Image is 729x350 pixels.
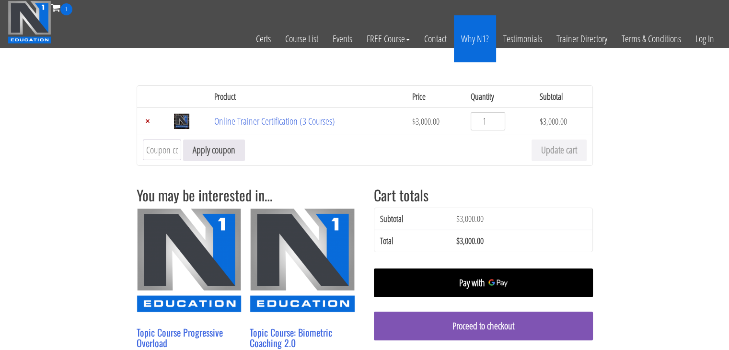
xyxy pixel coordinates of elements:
h2: You may be interested in… [137,187,356,203]
button: Update cart [532,140,587,161]
bdi: 3,000.00 [412,116,440,127]
bdi: 3,000.00 [456,235,484,246]
span: Pay with [383,278,583,288]
a: Contact [417,15,454,62]
input: Coupon code [143,140,181,160]
a: Course List [278,15,325,62]
a: Why N1? [454,15,496,62]
a: Testimonials [496,15,549,62]
span: $ [456,235,460,246]
a: Terms & Conditions [614,15,688,62]
a: Log In [688,15,721,62]
th: Total [374,230,451,252]
img: Topic Course Progressive Overload [137,208,242,313]
img: n1-education [8,0,51,44]
a: Proceed to checkout [374,312,593,340]
span: $ [456,213,460,224]
th: Subtotal [374,208,451,230]
th: Subtotal [534,86,592,107]
a: 1 [51,1,72,14]
span: $ [540,116,543,127]
a: Events [325,15,359,62]
h2: Cart totals [374,187,593,203]
input: Product quantity [471,112,506,130]
a: Online Trainer Certification (3 Courses) [214,115,335,128]
a: Certs [249,15,278,62]
img: Topic Course: Biometric Coaching 2.0 [250,208,355,313]
button: Apply coupon [183,140,245,161]
bdi: 3,000.00 [540,116,567,127]
button: Pay with [374,268,593,297]
th: Price [406,86,464,107]
span: 1 [60,3,72,15]
a: Remove Online Trainer Certification (3 Courses) from cart [143,117,152,126]
a: FREE Course [359,15,417,62]
th: Quantity [465,86,534,107]
span: $ [412,116,416,127]
a: Trainer Directory [549,15,614,62]
bdi: 3,000.00 [456,213,484,224]
th: Product [208,86,406,107]
img: Online Trainer Certification (3 Courses) [174,114,189,129]
iframe: PayPal Message 1 [374,299,593,308]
